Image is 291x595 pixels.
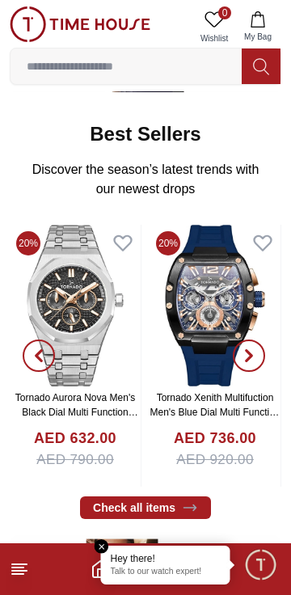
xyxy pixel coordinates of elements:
[91,559,110,579] a: Home
[194,32,234,44] span: Wishlist
[176,449,254,471] span: AED 920.00
[90,121,200,147] h2: Best Sellers
[111,552,221,565] div: Hey there!
[15,392,138,433] a: Tornado Aurora Nova Men's Black Dial Multi Function Watch - T23104-SBSBK
[10,6,150,42] img: ...
[234,6,281,48] button: My Bag
[194,6,234,48] a: 0Wishlist
[238,31,278,43] span: My Bag
[80,496,211,519] a: Check all items
[10,225,141,386] img: Tornado Aurora Nova Men's Black Dial Multi Function Watch - T23104-SBSBK
[156,231,180,255] span: 20%
[23,160,268,199] p: Discover the season’s latest trends with our newest drops
[218,6,231,19] span: 0
[111,567,221,578] p: Talk to our watch expert!
[150,392,280,433] a: Tornado Xenith Multifuction Men's Blue Dial Multi Function Watch - T23105-BSNNK
[95,539,109,554] em: Close tooltip
[34,428,116,449] h4: AED 632.00
[243,547,279,583] div: Chat Widget
[150,225,280,386] img: Tornado Xenith Multifuction Men's Blue Dial Multi Function Watch - T23105-BSNNK
[36,449,114,471] span: AED 790.00
[174,428,256,449] h4: AED 736.00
